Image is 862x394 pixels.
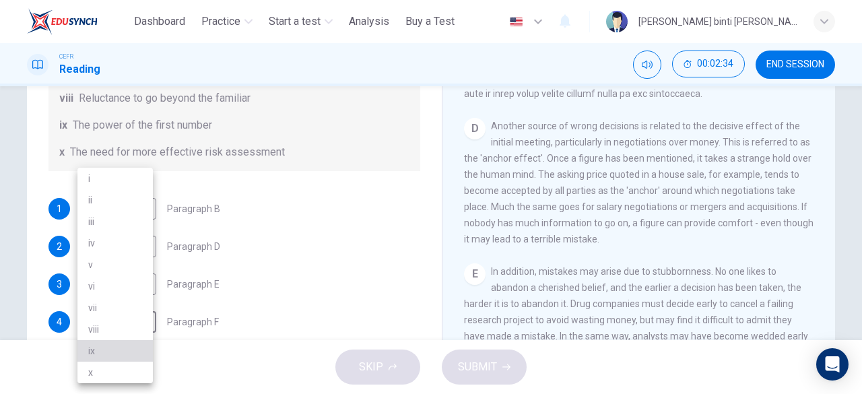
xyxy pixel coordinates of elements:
[77,168,153,189] li: i
[77,275,153,297] li: vi
[77,189,153,211] li: ii
[77,340,153,362] li: ix
[77,319,153,340] li: viii
[77,297,153,319] li: vii
[77,211,153,232] li: iii
[77,254,153,275] li: v
[816,348,849,381] div: Open Intercom Messenger
[77,362,153,383] li: x
[77,232,153,254] li: iv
